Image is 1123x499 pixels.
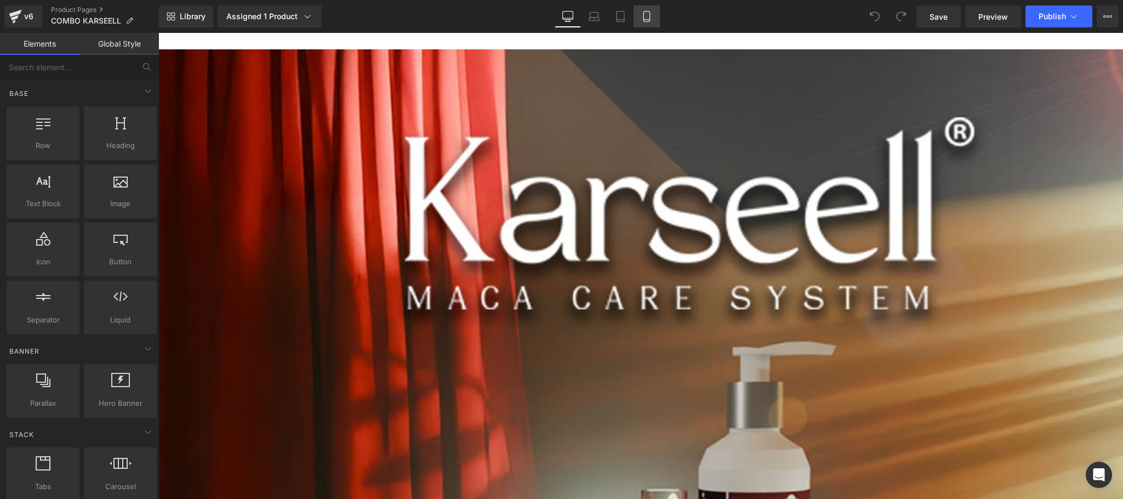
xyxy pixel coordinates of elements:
div: Assigned 1 Product [226,11,313,22]
a: Desktop [555,5,581,27]
span: Stack [8,429,35,440]
span: Carousel [87,481,153,492]
span: Icon [10,256,76,268]
button: Publish [1025,5,1092,27]
span: Heading [87,140,153,151]
span: Button [87,256,153,268]
span: Separator [10,314,76,326]
a: Global Style [79,33,159,55]
a: Preview [965,5,1021,27]
a: Laptop [581,5,607,27]
span: Save [930,11,948,22]
span: Parallax [10,398,76,409]
span: Base [8,88,30,99]
a: Tablet [607,5,634,27]
a: Product Pages [51,5,159,14]
div: v6 [22,9,36,24]
span: Library [180,12,206,21]
span: Row [10,140,76,151]
button: Undo [864,5,886,27]
button: More [1097,5,1119,27]
a: Mobile [634,5,660,27]
a: New Library [159,5,213,27]
span: Preview [978,11,1008,22]
button: Redo [890,5,912,27]
span: Image [87,198,153,209]
span: Hero Banner [87,398,153,409]
span: Text Block [10,198,76,209]
span: Tabs [10,481,76,492]
span: Liquid [87,314,153,326]
div: Open Intercom Messenger [1086,462,1112,488]
a: v6 [4,5,42,27]
span: COMBO KARSEELL [51,16,121,25]
span: Banner [8,346,41,356]
span: Publish [1039,12,1066,21]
